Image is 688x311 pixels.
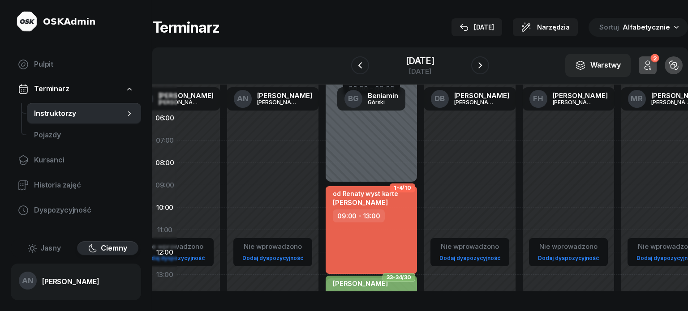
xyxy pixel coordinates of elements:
button: Warstwy [565,54,631,77]
a: Instruktorzy [27,103,141,124]
span: Alfabetycznie [623,23,670,31]
span: Terminarz [34,83,69,95]
span: AN [22,277,34,285]
span: Kursanci [34,154,134,166]
span: Ciemny [101,243,127,254]
button: Nie wprowadzonoDodaj dyspozycyjność [436,239,504,265]
a: Dyspozycyjność [11,200,141,221]
div: [DATE] [406,68,434,75]
span: Historia zajęć [34,179,134,191]
a: Dodaj dyspozycyjność [534,253,602,263]
span: AN [237,95,249,102]
div: Beniamin [368,92,398,99]
span: [PERSON_NAME] [333,198,388,207]
div: [PERSON_NAME] [42,278,99,285]
div: 08:00 [152,152,177,174]
div: [PERSON_NAME] [553,99,596,105]
span: Instruktorzy [34,108,125,119]
button: Narzędzia [513,18,578,36]
a: BGBeniaminGórski [337,87,405,111]
button: 2 [639,56,657,74]
span: Sortuj [599,21,621,33]
a: Pojazdy [27,124,141,146]
span: Dyspozycyjność [34,204,134,216]
button: Ciemny [77,241,139,256]
button: Nie wprowadzonoDodaj dyspozycyjność [534,239,602,265]
span: 33-34/30 [387,277,411,278]
div: 06:00 [152,107,177,129]
a: Terminarz [11,79,141,99]
button: Sortuj Alfabetycznie [589,18,688,37]
div: [PERSON_NAME] [257,92,312,99]
span: 1-4/10 [394,187,411,189]
span: Narzędzia [537,22,570,33]
div: Nie wprowadzono [534,241,602,252]
span: FH [533,95,543,102]
div: PZ 7W932 [341,290,369,296]
div: [PERSON_NAME] [454,99,497,105]
div: [DATE] [406,56,434,65]
span: MR [631,95,643,102]
button: Jasny [13,241,75,256]
div: 07:00 [152,129,177,152]
div: [PERSON_NAME] [257,99,300,105]
a: DB[PERSON_NAME][PERSON_NAME] [424,87,516,111]
a: Pulpit [11,54,141,75]
div: OSKAdmin [43,15,95,28]
div: 2 [650,54,659,63]
div: 12:00 [152,241,177,264]
a: Dodaj dyspozycyjność [239,253,307,263]
span: Pojazdy [34,129,134,141]
span: BG [348,95,359,102]
div: Warstwy [575,60,621,71]
div: 09:00 [152,174,177,196]
img: logo-light@2x.png [16,11,38,32]
a: FH[PERSON_NAME][PERSON_NAME] [522,87,615,111]
div: 14:00 [152,286,177,308]
span: DB [434,95,445,102]
div: [PERSON_NAME] [159,92,214,99]
a: AN[PERSON_NAME][PERSON_NAME] [227,87,319,111]
div: Górski [368,99,398,105]
div: [PERSON_NAME] [553,92,608,99]
span: [PERSON_NAME] [333,279,388,288]
div: Nie wprowadzono [436,241,504,252]
div: [DATE] [460,22,494,33]
h1: Terminarz [152,19,219,35]
a: Dodaj dyspozycyjność [436,253,504,263]
div: 13:00 [152,264,177,286]
div: 09:00 - 13:00 [333,209,385,222]
button: Nie wprowadzonoDodaj dyspozycyjność [239,239,307,265]
span: 2 godz. [374,290,393,297]
div: od Renaty wyst karte [333,190,398,197]
div: [PERSON_NAME] [159,99,202,105]
a: Historia zajęć [11,175,141,196]
span: Pulpit [34,59,134,70]
button: [DATE] [451,18,502,36]
div: 11:00 [152,219,177,241]
div: 10:00 [152,196,177,219]
span: Jasny [40,243,61,254]
div: [PERSON_NAME] [454,92,509,99]
div: Nie wprowadzono [239,241,307,252]
a: Kursanci [11,149,141,171]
